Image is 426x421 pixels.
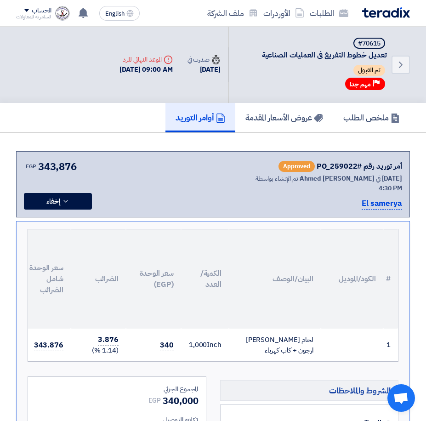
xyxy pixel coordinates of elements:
[119,55,173,64] div: الموعد النهائي للرد
[71,229,126,329] th: الضرائب
[98,334,119,346] span: 3.876
[317,161,402,172] div: أمر توريد رقم #PO_259022
[16,229,71,329] th: سعر الوحدة شامل الضرائب
[181,229,229,329] th: الكمية/العدد
[240,51,387,60] span: تعديل خطوط التفريغ فى العمليات الصناعية
[187,64,221,75] div: [DATE]
[362,198,402,210] p: El samerya
[307,2,351,24] a: الطلبات
[235,103,333,132] a: عروض الأسعار المقدمة
[16,14,51,19] div: السامرية للمقاولات
[387,384,415,412] div: Open chat
[240,38,387,60] h5: تعديل خطوط التفريغ فى العمليات الصناعية
[300,174,375,183] span: ِAhmed [PERSON_NAME]
[204,2,261,24] a: ملف الشركة
[163,394,198,408] span: 340,000
[187,55,221,64] div: صدرت في
[358,40,381,47] div: #70615
[343,112,400,123] h5: ملخص الطلب
[353,65,385,76] span: تم القبول
[165,103,235,132] a: أوامر التوريد
[160,340,174,351] span: 340
[38,159,77,174] span: 343,876
[229,229,321,329] th: البيان/الوصف
[34,340,63,351] span: 343.876
[376,174,381,183] span: في
[379,174,402,193] span: [DATE] 4:30 PM
[321,229,383,329] th: الكود/الموديل
[32,7,51,15] div: الحساب
[383,329,398,361] td: 1
[105,11,125,17] span: English
[333,103,410,132] a: ملخص الطلب
[181,329,229,361] td: Inch
[26,162,36,171] span: EGP
[350,80,371,89] span: مهم جدا
[176,112,225,123] h5: أوامر التوريد
[99,6,140,21] button: English
[278,161,315,172] span: Approved
[55,6,70,21] img: logo_1725182828871.png
[220,380,399,401] h5: الشروط والملاحظات
[78,345,119,356] div: (1.14 %)
[189,340,207,350] span: 1,000
[148,396,161,405] span: EGP
[126,229,181,329] th: سعر الوحدة (EGP)
[245,112,323,123] h5: عروض الأسعار المقدمة
[362,7,410,18] img: Teradix logo
[256,174,298,183] span: تم الإنشاء بواسطة
[261,2,307,24] a: الأوردرات
[383,229,398,329] th: #
[236,335,313,355] div: لحام [PERSON_NAME] ارجون + كاب كهرباء
[35,384,199,394] div: المجموع الجزئي
[24,193,92,210] button: إخفاء
[119,64,173,75] div: [DATE] 09:00 AM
